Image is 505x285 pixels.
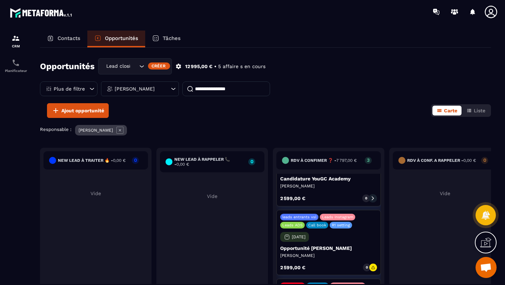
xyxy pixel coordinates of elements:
a: schedulerschedulerPlanificateur [2,53,30,78]
span: Carte [444,108,457,113]
p: 12 995,00 € [185,63,213,70]
p: [PERSON_NAME] [79,128,113,133]
span: 0,00 € [113,158,126,163]
img: logo [10,6,73,19]
p: 0 [132,158,139,163]
p: 2 599,00 € [280,196,305,201]
h6: New lead à RAPPELER 📞 - [174,157,245,167]
p: 5 affaire s en cours [218,63,265,70]
p: Contacts [58,35,80,41]
p: Candidature YouGC Academy [280,176,377,181]
img: formation [12,34,20,42]
h6: New lead à traiter 🔥 - [58,158,126,163]
h6: RDV à conf. A RAPPELER - [407,158,476,163]
p: [PERSON_NAME] [280,183,377,189]
p: Planificateur [2,69,30,73]
p: 0 [366,265,368,270]
p: [PERSON_NAME] [280,253,377,258]
h2: Opportunités [40,59,95,73]
p: • [214,63,216,70]
span: 7 797,00 € [336,158,357,163]
p: Leads ADS [282,223,303,227]
p: 2 599,00 € [280,265,305,270]
div: Search for option [98,58,172,74]
div: Créer [148,62,170,69]
p: Opportunités [105,35,138,41]
input: Search for option [130,62,137,70]
p: Vide [393,191,497,196]
p: Opportunité [PERSON_NAME] [280,245,377,251]
span: Lead closing [105,62,130,70]
button: Ajout opportunité [47,103,109,118]
p: 0 [248,159,255,164]
button: Liste [462,106,490,115]
h6: RDV à confimer ❓ - [291,158,357,163]
span: 0,00 € [176,162,189,167]
button: Carte [432,106,462,115]
img: scheduler [12,59,20,67]
span: Ajout opportunité [61,107,104,114]
a: Tâches [145,31,188,47]
p: Plus de filtre [54,86,85,91]
a: Ouvrir le chat [476,257,497,278]
p: [DATE] [292,234,305,239]
p: [PERSON_NAME] [115,86,155,91]
p: 0 [365,196,367,201]
a: Opportunités [87,31,145,47]
a: Contacts [40,31,87,47]
p: Vide [160,193,264,199]
p: 0 [481,158,488,163]
p: Call book [308,223,326,227]
span: 0,00 € [463,158,476,163]
p: leads entrants vsl [282,215,316,219]
p: Vide [43,191,148,196]
span: Liste [474,108,485,113]
p: Responsable : [40,127,72,132]
a: formationformationCRM [2,29,30,53]
p: CRM [2,44,30,48]
p: Tâches [163,35,181,41]
p: Leads Instagram [322,215,353,219]
p: 3 [365,158,372,163]
p: R1 setting [332,223,350,227]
